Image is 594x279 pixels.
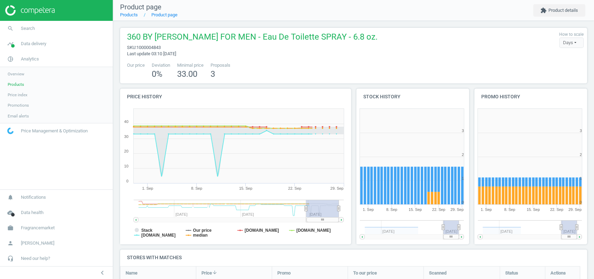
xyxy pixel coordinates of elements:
[288,186,301,190] tspan: 22. Sep
[533,4,585,17] button: extensionProduct details
[127,31,378,44] span: 360 BY [PERSON_NAME] FOR MEN - Eau De Toilette SPRAY - 6.8 oz.
[21,128,88,134] span: Price Management & Optimization
[201,270,212,276] span: Price
[4,52,17,66] i: pie_chart_outlined
[124,120,128,124] text: 40
[363,207,374,212] tspan: 1. Sep
[136,45,161,50] span: 1000004843
[8,113,29,119] span: Email alerts
[550,207,563,212] tspan: 22. Sep
[8,71,24,77] span: Overview
[127,62,145,68] span: Our price
[450,207,464,212] tspan: 29. Sep
[94,268,111,277] button: chevron_left
[211,69,215,79] span: 3
[526,207,540,212] tspan: 15. Sep
[580,200,582,204] text: 0
[4,37,17,50] i: timeline
[21,255,50,262] span: Need our help?
[21,240,54,246] span: [PERSON_NAME]
[4,252,17,265] i: headset_mic
[142,186,153,190] tspan: 1. Sep
[461,176,464,180] text: 1
[141,233,176,238] tspan: [DOMAIN_NAME]
[461,153,464,157] text: 2
[540,7,547,14] i: extension
[124,164,128,168] text: 10
[8,92,27,98] span: Price index
[4,22,17,35] i: search
[193,233,208,238] tspan: median
[120,89,351,105] h4: Price history
[429,270,446,276] span: Scanned
[98,269,106,277] i: chevron_left
[580,129,582,133] text: 3
[474,89,587,105] h4: Promo history
[126,179,128,183] text: 0
[559,32,584,38] label: How to scale
[432,207,445,212] tspan: 22. Sep
[4,237,17,250] i: person
[124,134,128,139] text: 30
[580,176,582,180] text: 1
[21,41,46,47] span: Data delivery
[7,128,14,134] img: wGWNvw8QSZomAAAAABJRU5ErkJggg==
[481,207,492,212] tspan: 1. Sep
[239,186,252,190] tspan: 15. Sep
[461,200,464,204] text: 0
[580,153,582,157] text: 2
[504,207,515,212] tspan: 8. Sep
[277,270,291,276] span: Promo
[127,51,176,56] span: Last update 03:10 [DATE]
[152,62,170,68] span: Deviation
[330,186,343,190] tspan: 29. Sep
[409,207,422,212] tspan: 15. Sep
[151,12,177,17] a: Product page
[211,62,230,68] span: Proposals
[461,129,464,133] text: 3
[5,5,55,16] img: ajHJNr6hYgQAAAAASUVORK5CYII=
[124,149,128,153] text: 20
[245,228,279,233] tspan: [DOMAIN_NAME]
[296,228,331,233] tspan: [DOMAIN_NAME]
[21,194,46,200] span: Notifications
[559,38,584,48] div: Days
[152,69,163,79] span: 0 %
[177,69,197,79] span: 33.00
[4,191,17,204] i: notifications
[21,210,43,216] span: Data health
[127,45,136,50] span: sku :
[21,25,35,32] span: Search
[8,102,29,108] span: Promotions
[505,270,518,276] span: Status
[120,3,161,11] span: Product page
[551,270,566,276] span: Actions
[386,207,397,212] tspan: 8. Sep
[568,207,581,212] tspan: 29. Sep
[4,206,17,219] i: cloud_done
[120,12,138,17] a: Products
[193,228,212,233] tspan: Our price
[356,89,469,105] h4: Stock history
[21,56,39,62] span: Analytics
[4,221,17,235] i: work
[177,62,204,68] span: Minimal price
[21,225,55,231] span: Fragrancemarket
[212,270,217,275] i: arrow_downward
[8,82,24,87] span: Products
[126,270,137,276] span: Name
[191,186,202,190] tspan: 8. Sep
[141,228,152,233] tspan: Stack
[353,270,377,276] span: To our price
[120,249,587,266] h4: Stores with matches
